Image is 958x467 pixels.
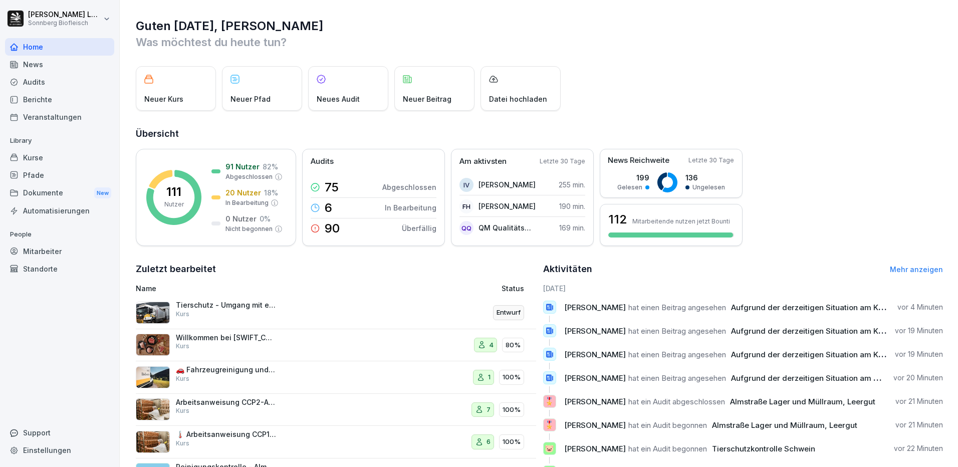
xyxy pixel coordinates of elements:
p: Letzte 30 Tage [688,156,734,165]
span: [PERSON_NAME] [564,444,626,453]
p: People [5,226,114,243]
a: Berichte [5,91,114,108]
p: 100% [503,437,521,447]
a: Pfade [5,166,114,184]
p: Gelesen [617,183,642,192]
a: DokumenteNew [5,184,114,202]
p: Arbeitsanweisung CCP2-Abtrocknung [176,398,276,407]
p: In Bearbeitung [225,198,269,207]
a: Tierschutz - Umgang mit entlaufenen TierenKursEntwurf [136,297,536,329]
p: Kurs [176,439,189,448]
p: 1 [488,372,491,382]
p: Status [502,283,524,294]
p: [PERSON_NAME] Lumetsberger [28,11,101,19]
span: hat einen Beitrag angesehen [628,350,726,359]
span: [PERSON_NAME] [564,420,626,430]
p: 190 min. [559,201,585,211]
span: [PERSON_NAME] [564,326,626,336]
a: Standorte [5,260,114,278]
span: hat ein Audit begonnen [628,420,707,430]
a: 🌡️ Arbeitsanweisung CCP1-DurcherhitzenKurs6100% [136,426,536,458]
h1: Guten [DATE], [PERSON_NAME] [136,18,943,34]
p: Tierschutz - Umgang mit entlaufenen Tieren [176,301,276,310]
p: 🚗 Fahrzeugreinigung und -kontrolle [176,365,276,374]
span: Tierschutzkontrolle Schwein [712,444,815,453]
p: vor 19 Minuten [895,349,943,359]
p: 0 Nutzer [225,213,257,224]
p: Neuer Kurs [144,94,183,104]
p: 100% [503,372,521,382]
p: 🐷 [545,441,554,455]
div: Home [5,38,114,56]
img: vq64qnx387vm2euztaeei3pt.png [136,334,170,356]
a: Einstellungen [5,441,114,459]
p: vor 21 Minuten [895,420,943,430]
a: Kurse [5,149,114,166]
div: Veranstaltungen [5,108,114,126]
p: Kurs [176,310,189,319]
p: 255 min. [559,179,585,190]
p: 20 Nutzer [225,187,261,198]
div: Automatisierungen [5,202,114,219]
div: New [94,187,111,199]
p: News Reichweite [608,155,669,166]
p: Am aktivsten [459,156,507,167]
p: 136 [685,172,725,183]
p: Abgeschlossen [382,182,436,192]
p: Entwurf [497,308,521,318]
span: hat einen Beitrag angesehen [628,303,726,312]
p: Letzte 30 Tage [540,157,585,166]
span: [PERSON_NAME] [564,373,626,383]
p: Ungelesen [692,183,725,192]
span: [PERSON_NAME] [564,397,626,406]
p: 169 min. [559,222,585,233]
p: vor 21 Minuten [895,396,943,406]
p: vor 19 Minuten [895,326,943,336]
p: 100% [503,405,521,415]
span: hat einen Beitrag angesehen [628,373,726,383]
a: News [5,56,114,73]
p: Mitarbeitende nutzen jetzt Bounti [632,217,730,225]
p: Willkommen bei [SWIFT_CODE] Biofleisch [176,333,276,342]
p: 4 [489,340,494,350]
p: QM Qualitätsmanagement [478,222,536,233]
h2: Zuletzt bearbeitet [136,262,536,276]
p: [PERSON_NAME] [478,179,536,190]
span: Almstraße Lager und Müllraum, Leergut [730,397,875,406]
p: In Bearbeitung [385,202,436,213]
span: hat ein Audit abgeschlossen [628,397,725,406]
p: Sonnberg Biofleisch [28,20,101,27]
span: hat einen Beitrag angesehen [628,326,726,336]
p: Kurs [176,374,189,383]
span: [PERSON_NAME] [564,303,626,312]
span: Almstraße Lager und Müllraum, Leergut [712,420,857,430]
p: 80% [506,340,521,350]
img: hvxepc8g01zu3rjqex5ywi6r.png [136,431,170,453]
p: 🎖️ [545,394,554,408]
a: Audits [5,73,114,91]
div: FH [459,199,473,213]
h6: [DATE] [543,283,943,294]
div: Dokumente [5,184,114,202]
img: fh1uvn449maj2eaxxuiav0c6.png [136,366,170,388]
p: Neuer Beitrag [403,94,451,104]
p: vor 4 Minuten [897,302,943,312]
img: bamexjacmri6zjb590eznjuv.png [136,302,170,324]
a: Willkommen bei [SWIFT_CODE] BiofleischKurs480% [136,329,536,362]
div: QQ [459,221,473,235]
p: Library [5,133,114,149]
p: Neuer Pfad [230,94,271,104]
p: Was möchtest du heute tun? [136,34,943,50]
p: 18 % [264,187,278,198]
p: Überfällig [402,223,436,233]
p: Nicht begonnen [225,224,273,233]
h2: Aktivitäten [543,262,592,276]
p: 82 % [263,161,278,172]
a: 🚗 Fahrzeugreinigung und -kontrolleKurs1100% [136,361,536,394]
